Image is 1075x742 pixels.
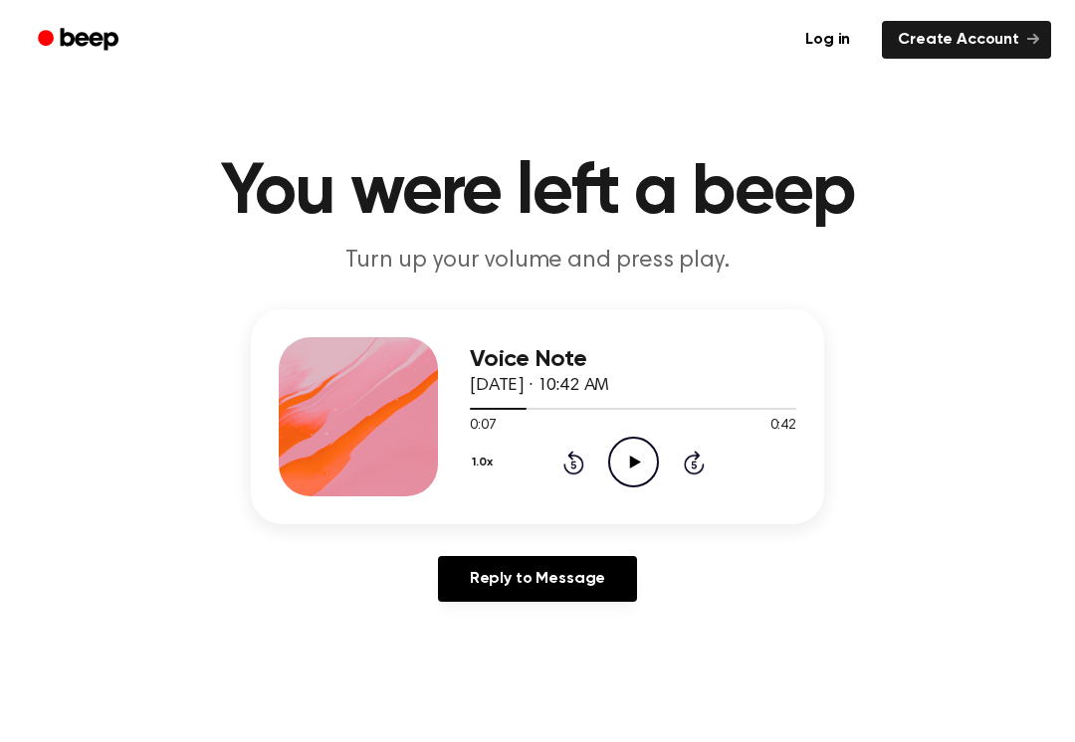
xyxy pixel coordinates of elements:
[770,416,796,437] span: 0:42
[785,17,870,63] a: Log in
[438,556,637,602] a: Reply to Message
[470,446,500,479] button: 1.0x
[470,377,609,395] span: [DATE] · 10:42 AM
[24,21,136,60] a: Beep
[155,245,920,278] p: Turn up your volume and press play.
[882,21,1051,59] a: Create Account
[470,346,796,373] h3: Voice Note
[470,416,496,437] span: 0:07
[28,157,1047,229] h1: You were left a beep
